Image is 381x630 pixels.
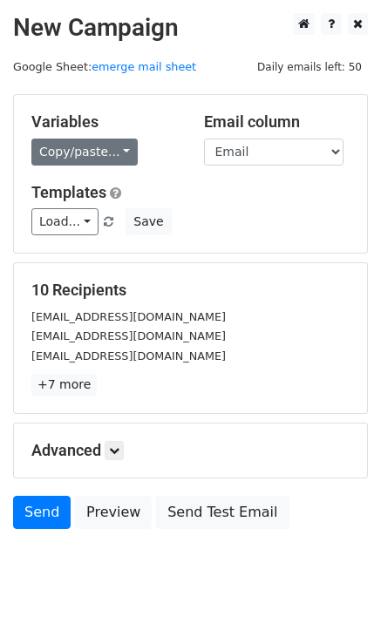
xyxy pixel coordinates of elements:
[31,281,350,300] h5: 10 Recipients
[31,349,226,362] small: [EMAIL_ADDRESS][DOMAIN_NAME]
[13,60,196,73] small: Google Sheet:
[204,112,350,132] h5: Email column
[13,496,71,529] a: Send
[75,496,152,529] a: Preview
[294,546,381,630] iframe: Chat Widget
[31,208,99,235] a: Load...
[31,112,178,132] h5: Variables
[31,183,106,201] a: Templates
[294,546,381,630] div: 聊天小组件
[31,374,97,396] a: +7 more
[251,60,368,73] a: Daily emails left: 50
[13,13,368,43] h2: New Campaign
[126,208,171,235] button: Save
[156,496,289,529] a: Send Test Email
[31,139,138,166] a: Copy/paste...
[31,310,226,323] small: [EMAIL_ADDRESS][DOMAIN_NAME]
[31,441,350,460] h5: Advanced
[92,60,196,73] a: emerge mail sheet
[251,58,368,77] span: Daily emails left: 50
[31,329,226,342] small: [EMAIL_ADDRESS][DOMAIN_NAME]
